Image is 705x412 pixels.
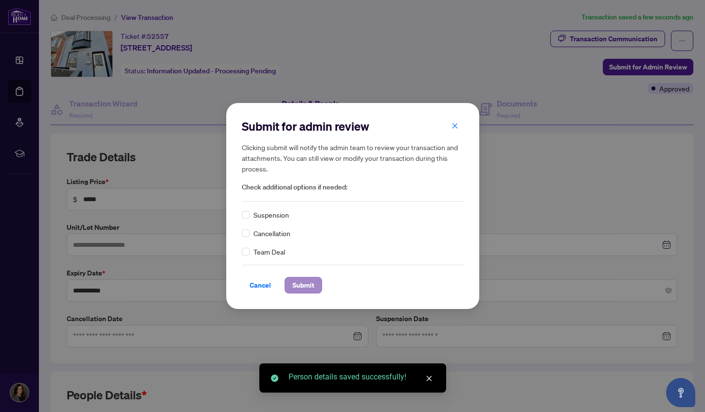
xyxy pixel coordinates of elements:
[424,373,434,384] a: Close
[253,209,289,220] span: Suspension
[253,246,285,257] span: Team Deal
[250,277,271,293] span: Cancel
[666,378,695,407] button: Open asap
[242,142,464,174] h5: Clicking submit will notify the admin team to review your transaction and attachments. You can st...
[285,277,322,293] button: Submit
[292,277,314,293] span: Submit
[242,182,464,193] span: Check additional options if needed:
[253,228,290,239] span: Cancellation
[452,122,458,129] span: close
[242,119,464,134] h2: Submit for admin review
[289,371,434,383] div: Person details saved successfully!
[242,277,279,293] button: Cancel
[271,375,278,382] span: check-circle
[426,375,433,382] span: close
